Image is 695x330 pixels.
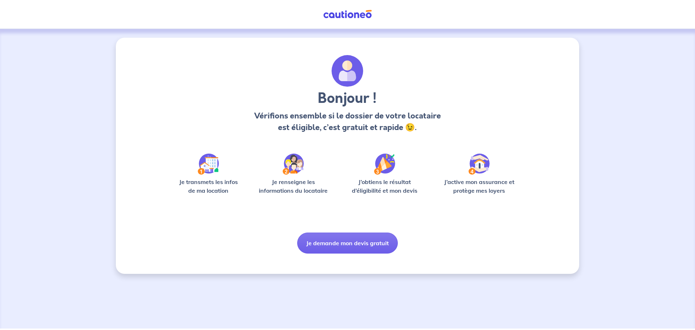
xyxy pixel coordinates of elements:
[332,55,363,87] img: archivate
[297,233,398,254] button: Je demande mon devis gratuit
[344,177,426,195] p: J’obtiens le résultat d’éligibilité et mon devis
[374,154,395,175] img: /static/f3e743aab9439237c3e2196e4328bba9/Step-3.svg
[320,10,375,19] img: Cautioneo
[252,90,443,107] h3: Bonjour !
[468,154,490,175] img: /static/bfff1cf634d835d9112899e6a3df1a5d/Step-4.svg
[174,177,243,195] p: Je transmets les infos de ma location
[283,154,304,175] img: /static/c0a346edaed446bb123850d2d04ad552/Step-2.svg
[437,177,521,195] p: J’active mon assurance et protège mes loyers
[252,110,443,133] p: Vérifions ensemble si le dossier de votre locataire est éligible, c’est gratuit et rapide 😉.
[198,154,219,175] img: /static/90a569abe86eec82015bcaae536bd8e6/Step-1.svg
[254,177,332,195] p: Je renseigne les informations du locataire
